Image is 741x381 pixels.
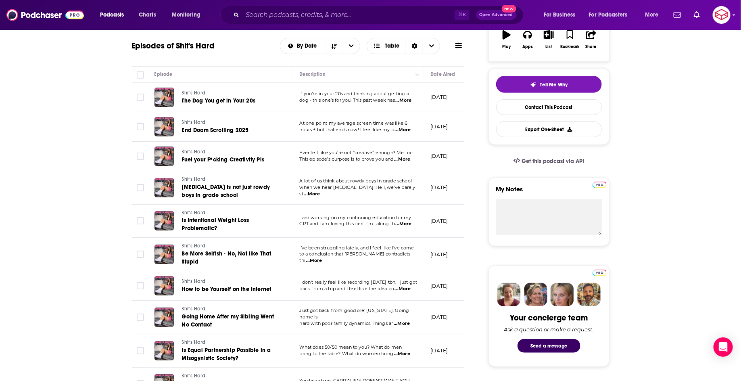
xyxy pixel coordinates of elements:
span: to a conclusion that [PERSON_NAME] contradicts thi [300,251,411,263]
img: Podchaser - Follow, Share and Rate Podcasts [6,7,84,23]
a: Pro website [593,180,607,188]
button: Share [580,25,601,54]
span: A lot of us think about rowdy boys in grade school [300,178,412,184]
span: hours + but that ends now! I feel like my p [300,127,394,132]
span: Toggle select row [137,123,144,130]
span: when we hear [MEDICAL_DATA]. Hell, we’ve barely st [300,184,415,197]
button: Bookmark [559,25,580,54]
a: Shit's Hard [182,306,279,313]
span: Shit's Hard [182,339,206,345]
span: Tell Me Why [540,82,568,88]
div: Apps [522,44,533,49]
a: Shit's Hard [182,373,279,380]
button: List [538,25,559,54]
a: Contact This Podcast [496,99,602,115]
span: Monitoring [172,9,200,21]
span: What does 50/50 mean to you? What do men [300,344,402,350]
span: dog - this one’s for you. This past week has [300,97,395,103]
span: Shit's Hard [182,243,206,249]
div: Play [502,44,511,49]
span: This episode’s purpose is to prove you and [300,156,394,162]
span: By Date [297,43,319,49]
label: My Notes [496,185,602,199]
span: Is Intentional Weight Loss Problematic? [182,217,249,232]
img: Jules Profile [551,283,574,306]
span: ⌘ K [455,10,470,20]
span: Get this podcast via API [522,158,584,165]
div: Search podcasts, credits, & more... [228,6,531,24]
span: Open Advanced [480,13,513,17]
a: Is Equal Partnership Possible in a Misogynistic Society? [182,346,279,362]
img: tell me why sparkle [530,82,536,88]
button: open menu [538,8,586,21]
a: Shit's Hard [182,176,279,183]
span: Podcasts [100,9,124,21]
p: [DATE] [431,184,448,191]
span: The Dog You get in Your 20s [182,97,256,104]
button: open menu [639,8,669,21]
span: Toggle select row [137,251,144,258]
img: User Profile [713,6,731,24]
button: Open AdvancedNew [476,10,517,20]
h1: Episodes of Shit's Hard [132,41,215,51]
input: Search podcasts, credits, & more... [242,8,455,21]
a: Fuel your F*cking Creativity Pls [182,156,278,164]
span: Going Home After my Sibling Went No Contact [182,313,274,328]
a: Shit's Hard [182,278,278,285]
button: open menu [280,43,326,49]
button: open menu [94,8,134,21]
button: Sort Direction [326,38,343,54]
span: How to be Yourself on the Internet [182,286,271,293]
span: At one point my average screen time was like 6 [300,120,408,126]
p: [DATE] [431,347,448,354]
p: [DATE] [431,153,448,159]
span: hard with poor family dynamics. Things ar [300,320,393,326]
span: Is Equal Partnership Possible in a Misogynistic Society? [182,347,271,362]
span: Shit's Hard [182,90,206,96]
span: If you’re in your 20s and thinking about getting a [300,91,409,96]
span: Shit's Hard [182,278,206,284]
span: ...More [304,191,320,197]
span: Shit's Hard [182,119,206,125]
span: Toggle select row [137,347,144,354]
span: Toggle select row [137,94,144,101]
a: The Dog You get in Your 20s [182,97,278,105]
span: Toggle select row [137,217,144,224]
div: Open Intercom Messenger [714,337,733,357]
button: Play [496,25,517,54]
span: [MEDICAL_DATA] is not just rowdy boys in grade school [182,184,270,199]
div: Your concierge team [510,313,588,323]
span: ...More [394,320,410,327]
a: Show notifications dropdown [670,8,684,22]
a: Shit's Hard [182,339,279,346]
img: Jon Profile [577,283,601,306]
button: Choose View [367,38,440,54]
span: Toggle select row [137,153,144,160]
a: Show notifications dropdown [691,8,703,22]
span: I am working on my continuing education for my [300,215,411,220]
span: ...More [394,156,410,163]
span: ...More [394,351,410,357]
a: Pro website [593,268,607,276]
span: Table [385,43,399,49]
p: [DATE] [431,94,448,100]
span: Shit's Hard [182,149,206,155]
span: ...More [395,286,411,292]
span: Shit's Hard [182,176,206,182]
button: Send a message [518,339,580,353]
span: New [502,5,516,13]
img: Barbara Profile [524,283,547,306]
div: Sort Direction [406,38,423,54]
div: Episode [154,69,173,79]
a: Be More Selfish - No, Not like That Stupid [182,250,279,266]
a: Shit's Hard [182,243,279,250]
span: bring to the table? What do women bring [300,351,394,356]
div: Description [300,69,326,79]
button: open menu [343,38,360,54]
a: Charts [134,8,161,21]
span: ...More [306,257,322,264]
span: I’ve been struggling lately, and I feel like I’ve come [300,245,414,251]
p: [DATE] [431,123,448,130]
span: Be More Selfish - No, Not like That Stupid [182,250,271,265]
